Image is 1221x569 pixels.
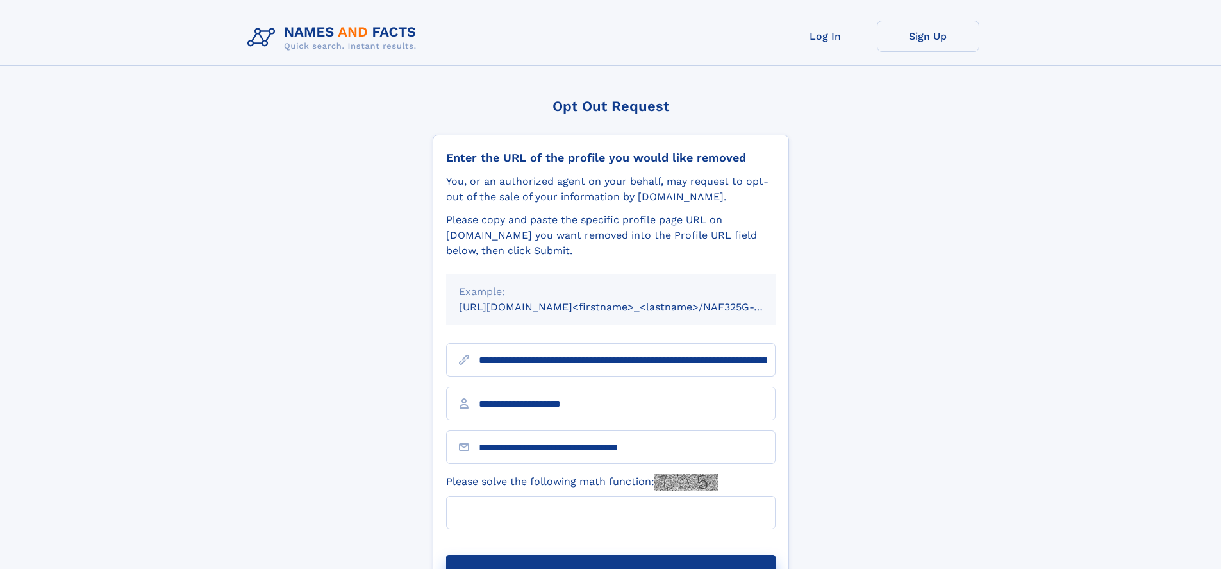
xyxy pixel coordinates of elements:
[433,98,789,114] div: Opt Out Request
[242,21,427,55] img: Logo Names and Facts
[774,21,877,52] a: Log In
[446,474,718,491] label: Please solve the following math function:
[459,284,763,300] div: Example:
[446,174,776,205] div: You, or an authorized agent on your behalf, may request to opt-out of the sale of your informatio...
[446,151,776,165] div: Enter the URL of the profile you would like removed
[459,301,800,313] small: [URL][DOMAIN_NAME]<firstname>_<lastname>/NAF325G-xxxxxxxx
[446,212,776,259] div: Please copy and paste the specific profile page URL on [DOMAIN_NAME] you want removed into the Pr...
[877,21,979,52] a: Sign Up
